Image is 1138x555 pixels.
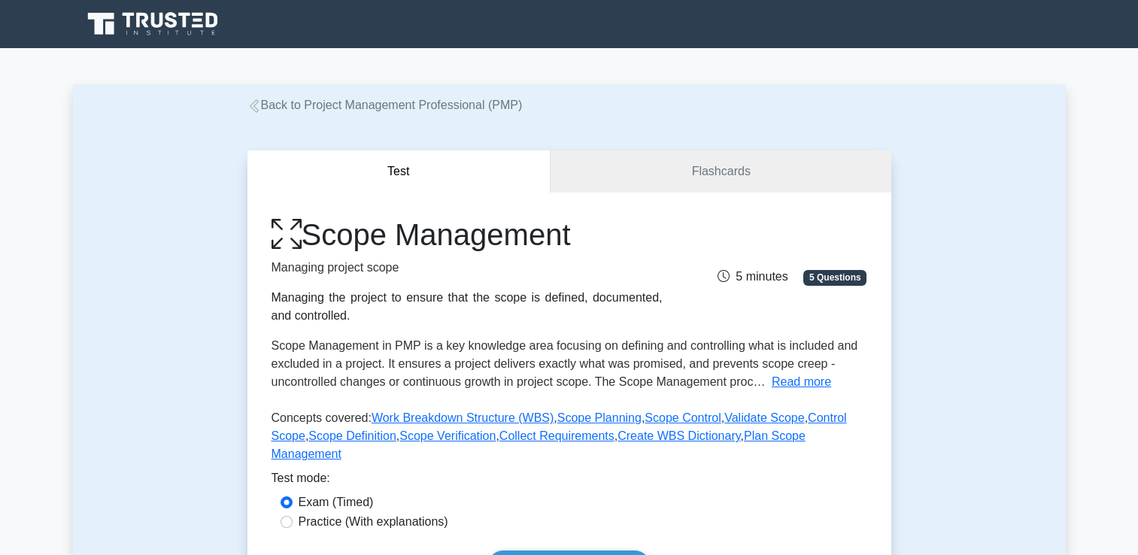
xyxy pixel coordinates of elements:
label: Exam (Timed) [299,493,374,511]
button: Read more [772,373,831,391]
span: 5 minutes [718,270,787,283]
a: Create WBS Dictionary [618,429,740,442]
a: Scope Planning [557,411,642,424]
a: Work Breakdown Structure (WBS) [372,411,554,424]
span: Scope Management in PMP is a key knowledge area focusing on defining and controlling what is incl... [272,339,858,388]
a: Back to Project Management Professional (PMP) [247,99,523,111]
p: Concepts covered: , , , , , , , , , [272,409,867,469]
div: Managing the project to ensure that the scope is defined, documented, and controlled. [272,289,663,325]
p: Managing project scope [272,259,663,277]
button: Test [247,150,551,193]
a: Validate Scope [724,411,804,424]
a: Scope Control [645,411,721,424]
div: Test mode: [272,469,867,493]
h1: Scope Management [272,217,663,253]
a: Scope Verification [399,429,496,442]
a: Plan Scope Management [272,429,806,460]
a: Scope Definition [308,429,396,442]
span: 5 Questions [803,270,866,285]
a: Flashcards [551,150,891,193]
label: Practice (With explanations) [299,513,448,531]
a: Collect Requirements [499,429,615,442]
